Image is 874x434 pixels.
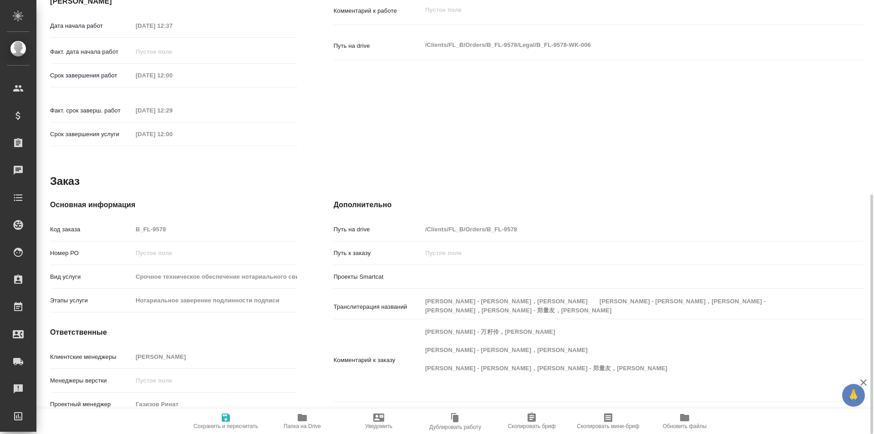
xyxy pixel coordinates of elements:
[132,69,212,82] input: Пустое поле
[50,352,132,362] p: Клиентские менеджеры
[334,302,422,311] p: Транслитерация названий
[188,408,264,434] button: Сохранить и пересчитать
[132,294,297,307] input: Пустое поле
[577,423,639,429] span: Скопировать мини-бриф
[132,270,297,283] input: Пустое поле
[422,246,820,260] input: Пустое поле
[493,408,570,434] button: Скопировать бриф
[50,174,80,189] h2: Заказ
[508,423,555,429] span: Скопировать бриф
[340,408,417,434] button: Уведомить
[50,225,132,234] p: Код заказа
[50,130,132,139] p: Срок завершения услуги
[334,41,422,51] p: Путь на drive
[334,272,422,281] p: Проекты Smartcat
[50,327,297,338] h4: Ответственные
[50,106,132,115] p: Факт. срок заверш. работ
[570,408,646,434] button: Скопировать мини-бриф
[842,384,865,407] button: 🙏
[646,408,723,434] button: Обновить файлы
[50,71,132,80] p: Срок завершения работ
[422,223,820,236] input: Пустое поле
[334,6,422,15] p: Комментарий к работе
[334,199,864,210] h4: Дополнительно
[50,272,132,281] p: Вид услуги
[264,408,340,434] button: Папка на Drive
[846,386,861,405] span: 🙏
[365,423,392,429] span: Уведомить
[132,398,297,411] input: Пустое поле
[193,423,258,429] span: Сохранить и пересчитать
[50,400,132,409] p: Проектный менеджер
[334,356,422,365] p: Комментарий к заказу
[50,47,132,56] p: Факт. дата начала работ
[422,294,820,318] textarea: [PERSON_NAME] - [PERSON_NAME]，[PERSON_NAME] [PERSON_NAME] - [PERSON_NAME]，[PERSON_NAME] - [PERSON...
[429,424,481,430] span: Дублировать работу
[284,423,321,429] span: Папка на Drive
[132,223,297,236] input: Пустое поле
[50,249,132,258] p: Номер РО
[50,21,132,31] p: Дата начала работ
[132,45,212,58] input: Пустое поле
[417,408,493,434] button: Дублировать работу
[132,19,212,32] input: Пустое поле
[50,376,132,385] p: Менеджеры верстки
[334,249,422,258] p: Путь к заказу
[50,199,297,210] h4: Основная информация
[663,423,707,429] span: Обновить файлы
[132,374,297,387] input: Пустое поле
[132,246,297,260] input: Пустое поле
[50,296,132,305] p: Этапы услуги
[132,350,297,363] input: Пустое поле
[422,37,820,53] textarea: /Clients/FL_B/Orders/B_FL-9578/Legal/B_FL-9578-WK-006
[132,128,212,141] input: Пустое поле
[422,324,820,394] textarea: [PERSON_NAME] - 万籽伶，[PERSON_NAME] [PERSON_NAME] - [PERSON_NAME]，[PERSON_NAME] [PERSON_NAME] - [PE...
[334,225,422,234] p: Путь на drive
[132,104,212,117] input: Пустое поле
